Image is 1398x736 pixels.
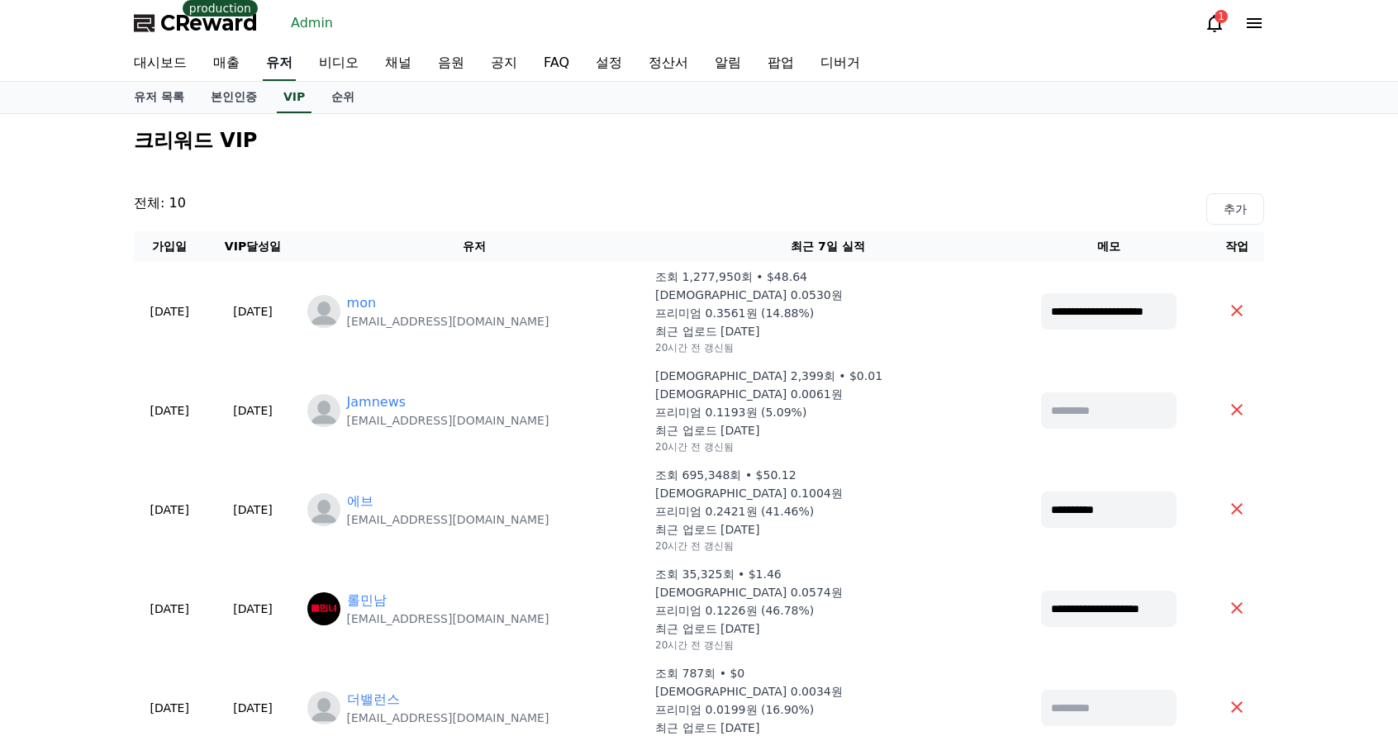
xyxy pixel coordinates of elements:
th: 유저 [301,231,649,262]
a: 정산서 [635,46,701,81]
img: profile_blank.webp [307,295,340,328]
td: [DATE] [134,559,205,658]
p: [EMAIL_ADDRESS][DOMAIN_NAME] [347,412,549,429]
p: 최근 업로드 [DATE] [655,323,759,340]
h2: 크리워드 VIP [134,127,1264,154]
a: Messages [109,524,213,565]
th: 가입일 [134,231,205,262]
td: [DATE] [205,460,300,559]
p: 20시간 전 갱신됨 [655,440,734,453]
th: 메모 [1007,231,1210,262]
a: 대시보드 [121,46,200,81]
p: 전체: 10 [134,193,186,225]
p: [DEMOGRAPHIC_DATA] 0.0061원 [655,386,843,402]
p: 최근 업로드 [DATE] [655,620,759,637]
a: VIP [277,82,311,113]
td: [DATE] [205,559,300,658]
img: https://lh3.googleusercontent.com/a/ACg8ocIRkcOePDkb8G556KPr_g5gDUzm96TACHS6QOMRMdmg6EqxY2Y=s96-c [307,592,340,625]
a: 비디오 [306,46,372,81]
th: 최근 7일 실적 [649,231,1007,262]
p: [DEMOGRAPHIC_DATA] 0.0530원 [655,287,843,303]
span: CReward [160,10,258,36]
p: [EMAIL_ADDRESS][DOMAIN_NAME] [347,610,549,627]
p: [DEMOGRAPHIC_DATA] 0.1004원 [655,485,843,501]
img: https://cdn.creward.net/profile/user/profile_blank.webp [307,691,340,724]
p: 프리미엄 0.0199원 (16.90%) [655,701,814,718]
p: 조회 35,325회 • $1.46 [655,566,782,582]
a: 에브 [347,491,373,511]
p: 최근 업로드 [DATE] [655,719,759,736]
p: 조회 695,348회 • $50.12 [655,467,796,483]
p: 프리미엄 0.2421원 (41.46%) [655,503,814,520]
span: Settings [245,548,285,562]
p: [DEMOGRAPHIC_DATA] 0.0034원 [655,683,843,700]
a: mon [347,293,377,313]
span: Messages [137,549,186,563]
p: 조회 787회 • $0 [655,665,744,681]
a: 1 [1205,13,1224,33]
td: [DATE] [134,460,205,559]
a: 디버거 [807,46,873,81]
a: FAQ [530,46,582,81]
td: [DATE] [205,361,300,460]
a: 더밸런스 [347,690,400,710]
span: Home [42,548,71,562]
p: 프리미엄 0.3561원 (14.88%) [655,305,814,321]
p: [DEMOGRAPHIC_DATA] 2,399회 • $0.01 [655,368,882,384]
a: Jamnews [347,392,407,412]
div: 1 [1215,10,1228,23]
th: VIP달성일 [205,231,300,262]
td: [DATE] [134,262,205,361]
a: 순위 [318,82,368,113]
a: Settings [213,524,317,565]
p: 20시간 전 갱신됨 [655,639,734,652]
p: [DEMOGRAPHIC_DATA] 0.0574원 [655,584,843,601]
a: 알림 [701,46,754,81]
a: Home [5,524,109,565]
a: 유저 [263,46,296,81]
a: 설정 [582,46,635,81]
p: [EMAIL_ADDRESS][DOMAIN_NAME] [347,710,549,726]
button: 추가 [1206,193,1264,225]
p: 조회 1,277,950회 • $48.64 [655,268,807,285]
a: CReward [134,10,258,36]
a: 팝업 [754,46,807,81]
td: [DATE] [134,361,205,460]
img: https://cdn.creward.net/profile/user/profile_blank.webp [307,493,340,526]
p: 프리미엄 0.1226원 (46.78%) [655,602,814,619]
p: 최근 업로드 [DATE] [655,521,759,538]
p: [EMAIL_ADDRESS][DOMAIN_NAME] [347,511,549,528]
img: profile_blank.webp [307,394,340,427]
p: 프리미엄 0.1193원 (5.09%) [655,404,806,420]
p: 20시간 전 갱신됨 [655,539,734,553]
a: 채널 [372,46,425,81]
th: 작업 [1210,231,1264,262]
a: 유저 목록 [121,82,197,113]
td: [DATE] [205,262,300,361]
a: 매출 [200,46,253,81]
a: 롤민남 [347,591,387,610]
a: 본인인증 [197,82,270,113]
a: 공지 [478,46,530,81]
p: [EMAIL_ADDRESS][DOMAIN_NAME] [347,313,549,330]
p: 20시간 전 갱신됨 [655,341,734,354]
a: 음원 [425,46,478,81]
p: 최근 업로드 [DATE] [655,422,759,439]
a: Admin [284,10,340,36]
